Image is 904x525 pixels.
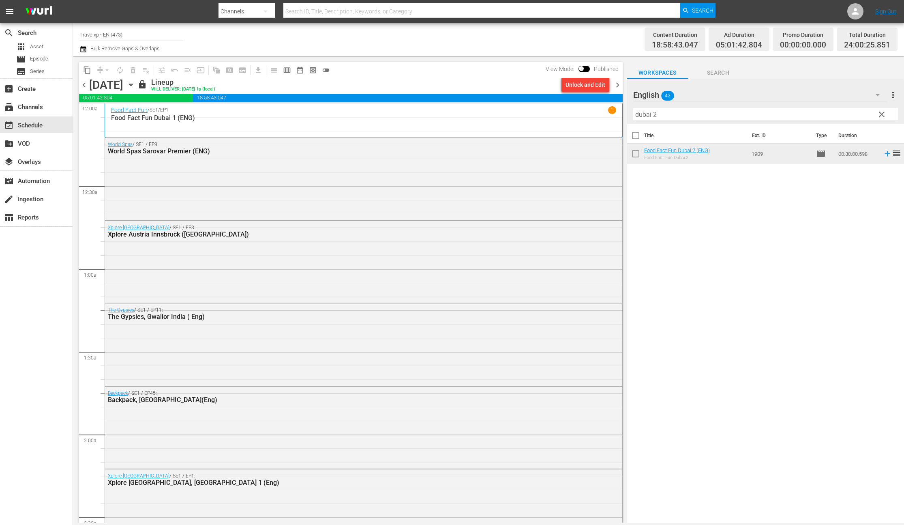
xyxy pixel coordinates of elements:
span: 24:00:25.851 [844,41,890,50]
p: 1 [611,107,613,113]
div: Promo Duration [780,29,826,41]
span: subtitles [16,67,26,76]
span: preview_outlined [309,66,317,74]
th: Type [811,124,833,147]
div: Food Fact Fun Dubai 2 [644,155,710,160]
div: / SE1 / EP45: [108,390,574,404]
span: Automation [4,176,14,186]
span: Download as CSV [249,62,265,78]
span: Series [30,67,45,75]
span: Day Calendar View [265,62,281,78]
span: Reports [4,213,14,222]
a: Food Fact Fun Dubai 2 (ENG) [644,147,710,153]
div: / SE1 / EP8: [108,142,574,155]
span: Search [4,28,14,38]
div: / SE1 / EP1: [108,473,574,486]
span: Fill episodes with ad slates [181,64,194,77]
span: 18:58:43.047 [652,41,698,50]
span: Update Metadata from Key Asset [194,64,207,77]
th: Title [644,124,748,147]
span: Episode [30,55,48,63]
span: calendar_view_week_outlined [283,66,291,74]
span: Select an event to delete [126,64,139,77]
div: The Gypsies, Gwalior India ( Eng) [108,313,574,321]
div: Backpack, [GEOGRAPHIC_DATA](Eng) [108,396,574,404]
span: View Backup [306,64,319,77]
span: Ingestion [4,194,14,204]
span: Toggle to switch from Published to Draft view. [578,66,584,71]
span: View Mode: [542,66,578,72]
a: Food Fact Fun [111,107,148,113]
span: Create Search Block [223,64,236,77]
a: Xplore [GEOGRAPHIC_DATA] [108,473,169,479]
span: chevron_right [613,80,623,90]
span: Workspaces [627,68,688,78]
span: 24 hours Lineup View is OFF [319,64,332,77]
div: Xplore Austria Innsbruck ([GEOGRAPHIC_DATA]) [108,230,574,238]
span: Overlays [4,157,14,167]
button: Unlock and Edit [561,77,609,92]
span: 18:58:43.047 [193,94,623,102]
span: content_copy [83,66,91,74]
span: date_range_outlined [296,66,304,74]
span: Asset [30,43,43,51]
span: Copy Lineup [81,64,94,77]
a: Backpack [108,390,128,396]
span: Published [590,66,623,72]
span: Search [692,3,713,18]
span: clear [877,110,887,119]
img: ans4CAIJ8jUAAAAAAAAAAAAAAAAAAAAAAAAgQb4GAAAAAAAAAAAAAAAAAAAAAAAAJMjXAAAAAAAAAAAAAAAAAAAAAAAAgAT5G... [19,2,58,21]
span: Create Series Block [236,64,249,77]
span: Clear Lineup [139,64,152,77]
p: EP1 [160,107,169,113]
p: SE1 / [150,107,160,113]
td: 00:30:00.598 [835,144,880,164]
button: more_vert [888,85,898,105]
span: Loop Content [114,64,126,77]
a: Xplore [GEOGRAPHIC_DATA] [108,225,169,230]
a: The Gypsies [108,307,134,313]
p: / [148,107,150,113]
span: lock [137,80,147,89]
div: Total Duration [844,29,890,41]
span: Create [4,84,14,94]
div: Lineup [151,78,215,87]
span: menu [5,6,15,16]
a: Sign Out [875,8,896,15]
span: toggle_off [322,66,330,74]
div: World Spas Sarovar Premier (ENG) [108,147,574,155]
div: Unlock and Edit [566,77,605,92]
span: Week Calendar View [281,64,293,77]
span: more_vert [888,90,898,100]
span: Episode [816,149,826,159]
span: Search [688,68,749,78]
div: Ad Duration [716,29,762,41]
div: WILL DELIVER: [DATE] 1p (local) [151,87,215,92]
span: Refresh All Search Blocks [207,62,223,78]
p: Food Fact Fun Dubai 1 (ENG) [111,114,616,122]
div: Xplore [GEOGRAPHIC_DATA], [GEOGRAPHIC_DATA] 1 (Eng) [108,479,574,486]
div: Content Duration [652,29,698,41]
span: VOD [4,139,14,148]
span: Asset [16,42,26,52]
div: / SE1 / EP11: [108,307,574,321]
span: 05:01:42.804 [716,41,762,50]
span: Revert to Primary Episode [168,64,181,77]
span: 00:00:00.000 [780,41,826,50]
th: Ext. ID [747,124,811,147]
div: [DATE] [89,78,123,92]
th: Duration [833,124,882,147]
span: Episode [16,54,26,64]
span: 05:01:42.804 [79,94,193,102]
span: Bulk Remove Gaps & Overlaps [89,45,160,52]
button: clear [875,108,888,120]
div: English [633,84,887,106]
td: 1909 [748,144,813,164]
span: Remove Gaps & Overlaps [94,64,114,77]
span: reorder [892,148,902,158]
a: World Spas [108,142,133,147]
svg: Add to Schedule [883,149,892,158]
span: Channels [4,102,14,112]
div: / SE1 / EP3: [108,225,574,238]
span: Month Calendar View [293,64,306,77]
